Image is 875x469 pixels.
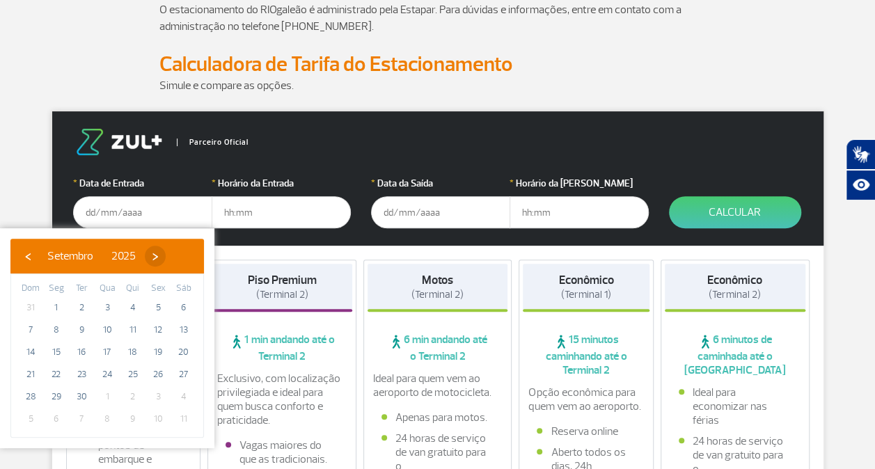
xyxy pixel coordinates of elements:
[173,408,195,430] span: 11
[679,385,791,427] li: Ideal para economizar nas férias
[111,249,136,263] span: 2025
[147,385,169,408] span: 3
[70,385,93,408] span: 30
[226,438,338,466] li: Vagas maiores do que as tradicionais.
[371,176,510,191] label: Data da Saída
[212,176,351,191] label: Horário da Entrada
[422,273,453,287] strong: Motos
[95,281,120,296] th: weekday
[45,296,68,319] span: 1
[177,138,249,146] span: Parceiro Oficial
[217,372,347,427] p: Exclusivo, com localização privilegiada e ideal para quem busca conforto e praticidade.
[96,341,118,363] span: 17
[73,176,212,191] label: Data de Entrada
[73,196,212,228] input: dd/mm/aaaa
[373,372,503,399] p: Ideal para quem vem ao aeroporto de motocicleta.
[19,296,42,319] span: 31
[96,319,118,341] span: 10
[147,341,169,363] span: 19
[19,408,42,430] span: 5
[212,333,352,363] span: 1 min andando até o Terminal 2
[255,288,308,301] span: (Terminal 2)
[122,408,144,430] span: 9
[70,319,93,341] span: 9
[122,319,144,341] span: 11
[171,281,196,296] th: weekday
[159,1,716,35] p: O estacionamento do RIOgaleão é administrado pela Estapar. Para dúvidas e informações, entre em c...
[147,363,169,385] span: 26
[846,139,875,200] div: Plugin de acessibilidade da Hand Talk.
[173,296,195,319] span: 6
[19,319,42,341] span: 7
[44,281,70,296] th: weekday
[709,288,761,301] span: (Terminal 2)
[69,281,95,296] th: weekday
[145,246,166,267] button: ›
[122,296,144,319] span: 4
[559,273,614,287] strong: Econômico
[45,341,68,363] span: 15
[102,246,145,267] button: 2025
[38,246,102,267] button: Setembro
[537,424,636,438] li: Reserva online
[669,196,801,228] button: Calcular
[528,385,644,413] p: Opção econômica para quem vem ao aeroporto.
[173,341,195,363] span: 20
[17,247,166,261] bs-datepicker-navigation-view: ​ ​ ​
[70,341,93,363] span: 16
[665,333,805,377] span: 6 minutos de caminhada até o [GEOGRAPHIC_DATA]
[510,176,649,191] label: Horário da [PERSON_NAME]
[159,51,716,77] h2: Calculadora de Tarifa do Estacionamento
[159,77,716,94] p: Simule e compare as opções.
[368,333,508,363] span: 6 min andando até o Terminal 2
[96,296,118,319] span: 3
[70,408,93,430] span: 7
[707,273,762,287] strong: Econômico
[561,288,611,301] span: (Terminal 1)
[147,296,169,319] span: 5
[19,363,42,385] span: 21
[73,129,165,155] img: logo-zul.png
[96,363,118,385] span: 24
[45,319,68,341] span: 8
[846,139,875,170] button: Abrir tradutor de língua de sinais.
[122,385,144,408] span: 2
[18,281,44,296] th: weekday
[846,170,875,200] button: Abrir recursos assistivos.
[122,363,144,385] span: 25
[147,408,169,430] span: 10
[120,281,145,296] th: weekday
[96,408,118,430] span: 8
[70,296,93,319] span: 2
[147,319,169,341] span: 12
[96,385,118,408] span: 1
[45,363,68,385] span: 22
[45,408,68,430] span: 6
[45,385,68,408] span: 29
[122,341,144,363] span: 18
[212,196,351,228] input: hh:mm
[173,385,195,408] span: 4
[145,281,171,296] th: weekday
[523,333,649,377] span: 15 minutos caminhando até o Terminal 2
[70,363,93,385] span: 23
[173,319,195,341] span: 13
[19,385,42,408] span: 28
[47,249,93,263] span: Setembro
[510,196,649,228] input: hh:mm
[19,341,42,363] span: 14
[381,411,494,424] li: Apenas para motos.
[411,288,464,301] span: (Terminal 2)
[247,273,316,287] strong: Piso Premium
[17,246,38,267] button: ‹
[173,363,195,385] span: 27
[371,196,510,228] input: dd/mm/aaaa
